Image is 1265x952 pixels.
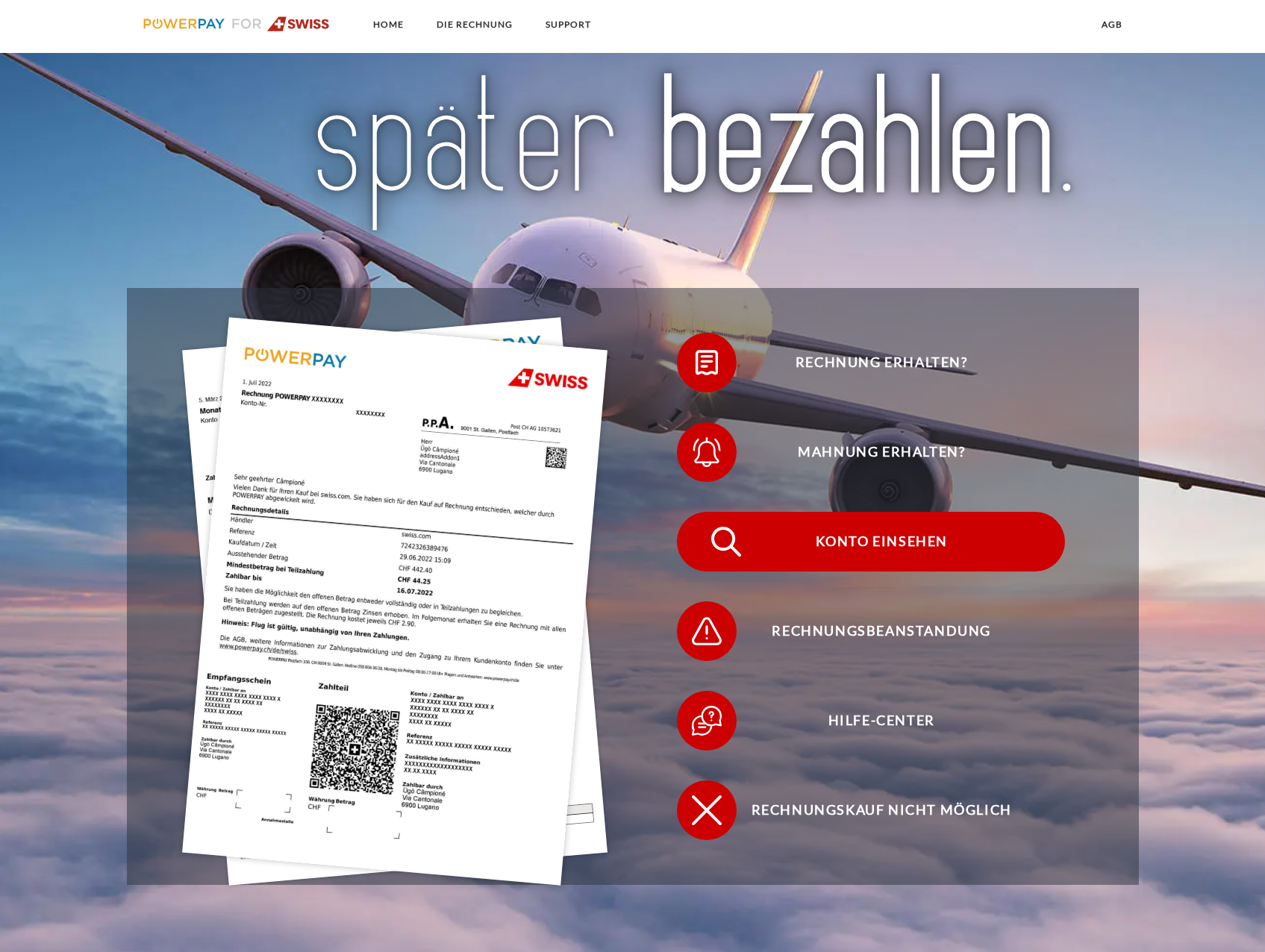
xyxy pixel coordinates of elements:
img: qb_bill.svg [688,344,725,381]
button: Rechnungskauf nicht möglich [677,780,1065,840]
button: Mahnung erhalten? [677,422,1065,482]
a: agb [1089,11,1135,38]
button: Hilfe-Center [677,691,1065,751]
img: logo-swiss.svg [143,16,331,31]
a: SUPPORT [533,11,604,38]
span: Rechnungsbeanstandung [699,601,1064,661]
img: qb_bell.svg [688,433,725,471]
span: Rechnung erhalten? [699,333,1064,392]
img: qb_help.svg [688,702,725,739]
img: single_invoice_swiss_de.jpg [182,317,607,886]
img: qb_search.svg [708,523,745,560]
a: Home [360,11,416,38]
span: Rechnungskauf nicht möglich [699,780,1064,840]
span: Hilfe-Center [699,691,1064,751]
button: Rechnung erhalten? [677,333,1065,392]
span: Mahnung erhalten? [699,422,1064,482]
button: Konto einsehen [677,512,1065,571]
button: Rechnungsbeanstandung [677,601,1065,661]
a: DIE RECHNUNG [424,11,525,38]
img: qb_close.svg [688,792,725,829]
img: qb_warning.svg [688,613,725,650]
span: Konto einsehen [699,512,1064,571]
